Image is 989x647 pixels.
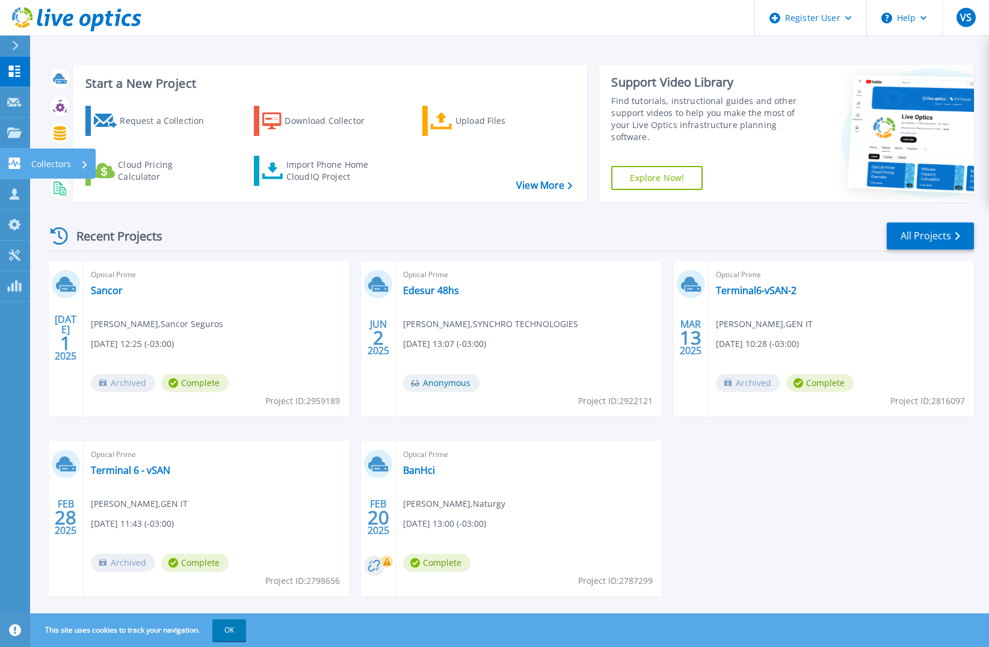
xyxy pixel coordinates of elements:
a: View More [516,180,572,191]
div: Support Video Library [611,75,800,90]
span: [DATE] 12:25 (-03:00) [91,337,174,351]
div: Request a Collection [120,109,216,133]
span: [PERSON_NAME] , SYNCHRO TECHNOLOGIES [403,317,578,331]
span: 1 [60,338,71,348]
span: 2 [373,333,384,343]
span: Archived [716,374,780,392]
span: Optical Prime [91,448,342,461]
span: Project ID: 2798656 [265,574,340,587]
span: 13 [680,333,701,343]
span: Archived [91,374,155,392]
div: Recent Projects [46,221,179,251]
span: [DATE] 10:28 (-03:00) [716,337,799,351]
div: JUN 2025 [367,316,390,360]
span: Optical Prime [91,268,342,281]
div: Upload Files [455,109,552,133]
a: Terminal 6 - vSAN [91,464,170,476]
span: 20 [368,512,389,523]
a: Upload Files [422,106,556,136]
div: FEB 2025 [367,495,390,539]
div: Find tutorials, instructional guides and other support videos to help you make the most of your L... [611,95,800,143]
span: Project ID: 2816097 [890,394,965,408]
div: Download Collector [285,109,381,133]
a: Sancor [91,284,123,296]
a: Terminal6-vSAN-2 [716,284,796,296]
a: Cloud Pricing Calculator [85,156,220,186]
div: FEB 2025 [54,495,77,539]
a: All Projects [887,222,974,250]
span: Complete [161,554,229,572]
a: BanHci [403,464,435,476]
span: This site uses cookies to track your navigation. [33,619,246,641]
span: Archived [91,554,155,572]
div: Import Phone Home CloudIQ Project [286,159,380,183]
span: [PERSON_NAME] , Sancor Seguros [91,317,223,331]
div: MAR 2025 [679,316,702,360]
a: Edesur 48hs [403,284,459,296]
span: VS [960,13,972,22]
a: Download Collector [254,106,388,136]
a: Request a Collection [85,106,220,136]
span: [PERSON_NAME] , Naturgy [403,497,505,511]
span: Project ID: 2787299 [578,574,653,587]
span: [DATE] 11:43 (-03:00) [91,517,174,530]
a: Explore Now! [611,166,703,190]
p: Collectors [31,149,71,180]
span: Complete [403,554,470,572]
span: Project ID: 2922121 [578,394,653,408]
span: [DATE] 13:07 (-03:00) [403,337,486,351]
span: Complete [161,374,229,392]
span: Optical Prime [403,268,654,281]
span: Optical Prime [716,268,967,281]
span: Optical Prime [403,448,654,461]
h3: Start a New Project [85,77,572,90]
span: [PERSON_NAME] , GEN IT [716,317,813,331]
button: OK [212,619,246,641]
div: Cloud Pricing Calculator [118,159,214,183]
span: [PERSON_NAME] , GEN IT [91,497,188,511]
span: Project ID: 2959189 [265,394,340,408]
span: Anonymous [403,374,479,392]
span: Complete [786,374,854,392]
span: 28 [55,512,76,523]
span: [DATE] 13:00 (-03:00) [403,517,486,530]
div: [DATE] 2025 [54,316,77,360]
